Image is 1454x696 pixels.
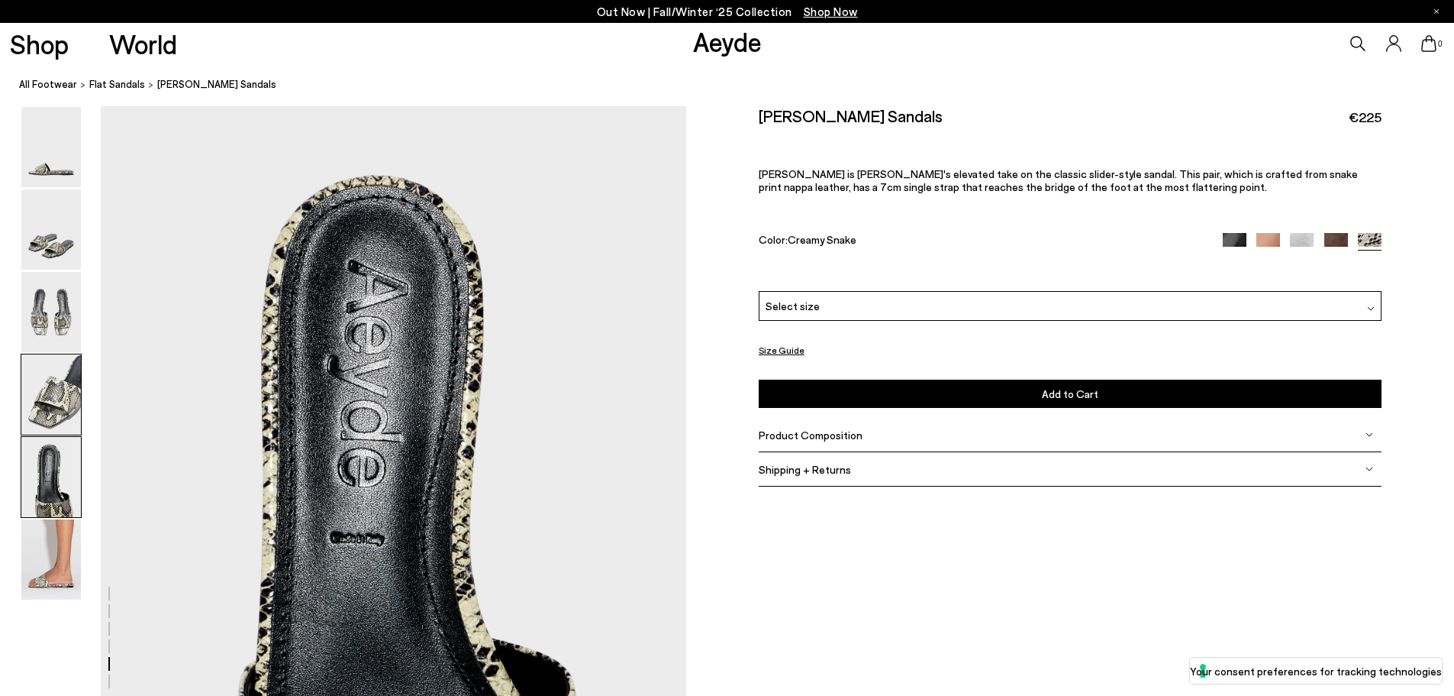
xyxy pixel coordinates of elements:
[1421,35,1436,52] a: 0
[19,76,77,92] a: All Footwear
[21,189,81,270] img: Anna Leather Sandals - Image 2
[804,5,858,18] span: Navigate to /collections/new-in
[1349,108,1381,127] span: €225
[693,25,762,57] a: Aeyde
[89,78,145,90] span: flat sandals
[1367,305,1375,312] img: svg%3E
[21,107,81,187] img: Anna Leather Sandals - Image 1
[10,31,69,57] a: Shop
[1365,431,1373,439] img: svg%3E
[759,463,851,476] span: Shipping + Returns
[19,64,1454,106] nav: breadcrumb
[788,233,856,246] span: Creamy Snake
[1190,658,1442,684] button: Your consent preferences for tracking technologies
[21,437,81,517] img: Anna Leather Sandals - Image 5
[759,106,943,125] h2: [PERSON_NAME] Sandals
[1365,465,1373,473] img: svg%3E
[759,167,1381,193] p: [PERSON_NAME] is [PERSON_NAME]'s elevated take on the classic slider-style sandal. This pair, whi...
[21,272,81,352] img: Anna Leather Sandals - Image 3
[1190,663,1442,679] label: Your consent preferences for tracking technologies
[1436,40,1444,48] span: 0
[89,76,145,92] a: flat sandals
[21,354,81,435] img: Anna Leather Sandals - Image 4
[157,76,276,92] span: [PERSON_NAME] Sandals
[597,2,858,21] p: Out Now | Fall/Winter ‘25 Collection
[109,31,177,57] a: World
[759,429,862,442] span: Product Composition
[759,341,804,360] button: Size Guide
[1042,387,1098,400] span: Add to Cart
[759,233,1203,251] div: Color:
[21,520,81,600] img: Anna Leather Sandals - Image 6
[766,298,820,314] span: Select size
[759,380,1381,408] button: Add to Cart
